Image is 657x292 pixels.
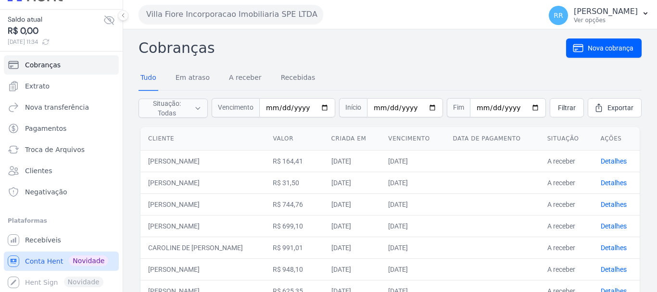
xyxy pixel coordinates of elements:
a: Detalhes [601,244,627,252]
a: Nova transferência [4,98,119,117]
td: A receber [540,172,593,193]
button: Situação: Todas [139,99,208,118]
a: Troca de Arquivos [4,140,119,159]
a: Clientes [4,161,119,180]
a: Tudo [139,66,158,91]
a: Detalhes [601,266,627,273]
span: Exportar [607,103,633,113]
th: Ações [593,127,640,151]
span: Novidade [69,255,108,266]
td: [DATE] [380,258,445,280]
span: Vencimento [212,98,259,117]
span: Saldo atual [8,14,103,25]
span: Negativação [25,187,67,197]
span: Situação: Todas [145,99,189,118]
td: A receber [540,193,593,215]
a: Filtrar [550,98,584,117]
a: Detalhes [601,201,627,208]
p: [PERSON_NAME] [574,7,638,16]
td: [DATE] [324,193,381,215]
span: Pagamentos [25,124,66,133]
td: R$ 164,41 [265,150,323,172]
a: Extrato [4,76,119,96]
th: Vencimento [380,127,445,151]
h2: Cobranças [139,37,566,59]
td: [PERSON_NAME] [140,172,265,193]
button: Villa Fiore Incorporacao Imobiliaria SPE LTDA [139,5,323,24]
td: R$ 699,10 [265,215,323,237]
td: [PERSON_NAME] [140,215,265,237]
td: R$ 991,01 [265,237,323,258]
td: [DATE] [380,150,445,172]
span: Filtrar [558,103,576,113]
span: Cobranças [25,60,61,70]
td: A receber [540,258,593,280]
td: A receber [540,150,593,172]
span: Fim [447,98,470,117]
span: Nova transferência [25,102,89,112]
td: [DATE] [380,193,445,215]
td: R$ 744,76 [265,193,323,215]
span: Extrato [25,81,50,91]
span: Início [339,98,367,117]
td: [DATE] [380,172,445,193]
p: Ver opções [574,16,638,24]
nav: Sidebar [8,55,115,292]
td: [PERSON_NAME] [140,150,265,172]
td: [DATE] [324,172,381,193]
td: A receber [540,237,593,258]
div: Plataformas [8,215,115,227]
a: Negativação [4,182,119,202]
a: Nova cobrança [566,38,642,58]
span: Nova cobrança [588,43,633,53]
span: Recebíveis [25,235,61,245]
span: R$ 0,00 [8,25,103,38]
td: R$ 31,50 [265,172,323,193]
a: Exportar [588,98,642,117]
span: [DATE] 11:34 [8,38,103,46]
td: [DATE] [324,215,381,237]
a: Recebíveis [4,230,119,250]
td: A receber [540,215,593,237]
a: Em atraso [174,66,212,91]
span: Troca de Arquivos [25,145,85,154]
th: Criada em [324,127,381,151]
td: R$ 948,10 [265,258,323,280]
td: [PERSON_NAME] [140,193,265,215]
td: [DATE] [324,150,381,172]
a: Recebidas [279,66,317,91]
td: [DATE] [380,215,445,237]
a: Cobranças [4,55,119,75]
button: RR [PERSON_NAME] Ver opções [541,2,657,29]
td: [DATE] [324,258,381,280]
th: Situação [540,127,593,151]
td: [DATE] [380,237,445,258]
th: Data de pagamento [445,127,539,151]
span: RR [554,12,563,19]
span: Conta Hent [25,256,63,266]
a: Pagamentos [4,119,119,138]
span: Clientes [25,166,52,176]
th: Valor [265,127,323,151]
a: Detalhes [601,157,627,165]
a: Detalhes [601,222,627,230]
th: Cliente [140,127,265,151]
a: A receber [227,66,264,91]
td: [PERSON_NAME] [140,258,265,280]
a: Conta Hent Novidade [4,252,119,271]
a: Detalhes [601,179,627,187]
td: CAROLINE DE [PERSON_NAME] [140,237,265,258]
td: [DATE] [324,237,381,258]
